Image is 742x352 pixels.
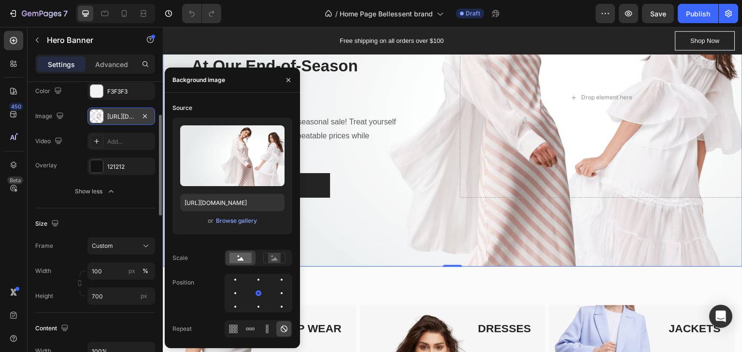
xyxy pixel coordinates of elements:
label: Frame [35,242,53,250]
span: or [208,215,214,227]
div: Overlay [35,161,57,170]
input: px [87,287,155,305]
div: [URL][DOMAIN_NAME] [107,112,135,121]
button: Publish [678,4,718,23]
div: Content [35,322,71,335]
button: Show less [35,183,155,200]
div: Image [35,110,66,123]
span: Home Page Bellessent brand [340,9,433,19]
div: Position [172,278,194,287]
div: Publish [686,9,710,19]
div: Repeat [172,325,192,333]
p: TOP WEAR [119,295,179,309]
div: Show less [75,187,116,196]
p: 7 [63,8,68,19]
div: Drop element here [419,67,470,74]
span: Custom [92,242,113,250]
span: / [335,9,338,19]
iframe: Design area [163,27,742,352]
div: Add... [107,137,153,146]
button: Save [642,4,674,23]
p: Advanced [95,59,128,69]
button: Custom [87,237,155,255]
span: px [141,292,147,299]
input: https://example.com/image.jpg [180,194,285,211]
input: px% [87,262,155,280]
div: % [143,267,148,275]
div: Scale [172,254,188,262]
div: Beta [7,176,23,184]
button: 7 [4,4,72,23]
button: % [126,265,138,277]
p: Settings [48,59,75,69]
div: 121212 [107,162,153,171]
p: DRESSES [315,295,368,309]
div: Color [35,85,64,98]
button: Browse gallery [215,216,257,226]
div: 450 [9,103,23,110]
div: Video [35,135,64,148]
button: px [140,265,151,277]
div: px [128,267,135,275]
div: Browse gallery [216,217,257,225]
div: Open Intercom Messenger [709,305,732,328]
span: Draft [466,9,480,18]
span: Save [650,10,666,18]
label: Width [35,267,51,275]
p: Hero Banner [47,34,129,46]
label: Height [35,292,53,300]
img: preview-image [180,125,285,186]
div: Background image [172,76,225,84]
div: Source [172,104,192,112]
p: JACKETS [506,295,558,309]
div: Size [35,217,61,230]
div: Undo/Redo [182,4,221,23]
div: F3F3F3 [107,87,153,96]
